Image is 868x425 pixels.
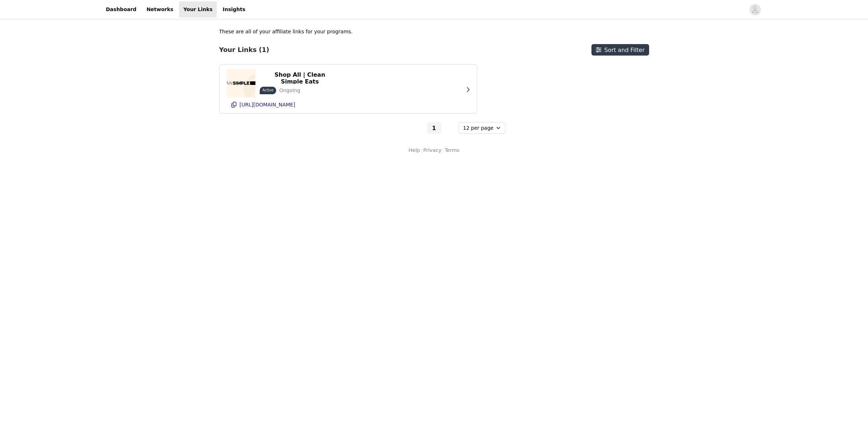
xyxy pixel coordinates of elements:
[263,87,274,93] p: Active
[409,147,420,154] a: Help
[218,1,249,18] a: Insights
[445,147,459,154] a: Terms
[227,99,470,110] button: [URL][DOMAIN_NAME]
[142,1,178,18] a: Networks
[227,69,255,97] img: Shop All | Clean Simple Eats
[423,147,441,154] a: Privacy
[427,122,441,134] button: Go To Page 1
[264,71,336,85] p: Shop All | Clean Simple Eats
[102,1,141,18] a: Dashboard
[752,4,758,15] div: avatar
[591,44,649,56] button: Sort and Filter
[411,122,426,134] button: Go to previous page
[240,102,296,108] p: [URL][DOMAIN_NAME]
[179,1,217,18] a: Your Links
[219,28,353,35] p: These are all of your affiliate links for your programs.
[279,87,300,94] p: Ongoing
[219,46,269,54] h3: Your Links (1)
[443,122,457,134] button: Go to next page
[260,72,340,84] button: Shop All | Clean Simple Eats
